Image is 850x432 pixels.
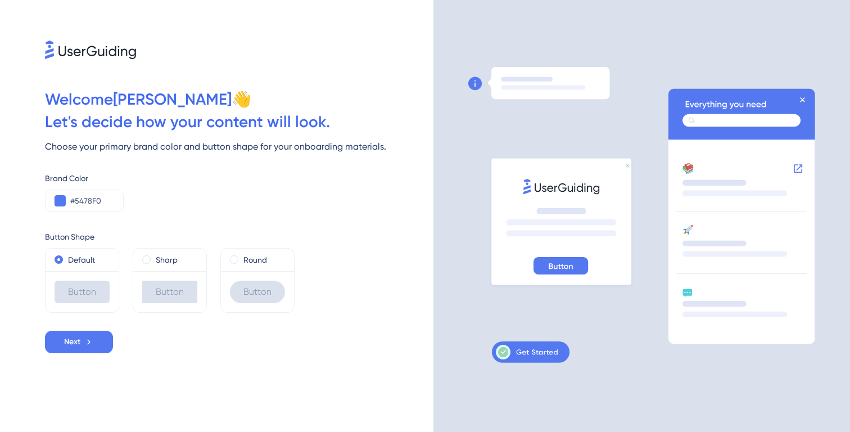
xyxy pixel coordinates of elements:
div: Button [55,281,110,303]
div: Button Shape [45,230,433,244]
div: Button [230,281,285,303]
label: Round [243,253,267,267]
button: Next [45,331,113,353]
div: Let ' s decide how your content will look. [45,111,433,133]
div: Button [142,281,197,303]
div: Choose your primary brand color and button shape for your onboarding materials. [45,140,433,154]
span: Next [64,335,80,349]
div: Welcome [PERSON_NAME] 👋 [45,88,433,111]
div: Brand Color [45,172,433,185]
label: Sharp [156,253,178,267]
label: Default [68,253,95,267]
